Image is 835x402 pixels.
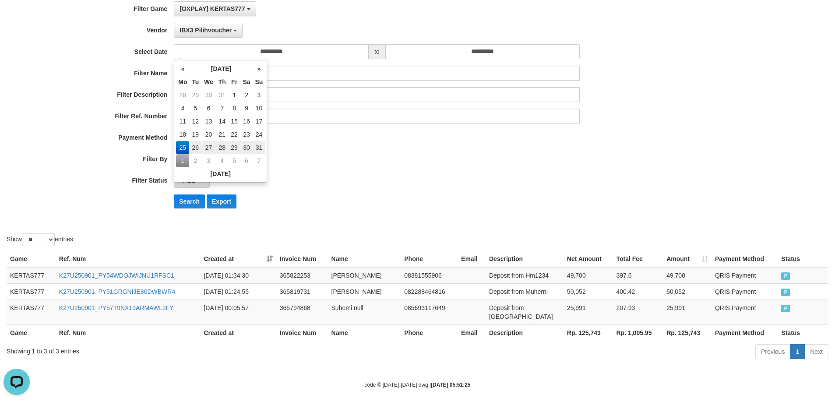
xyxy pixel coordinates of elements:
span: PAID [781,272,790,280]
button: IBX3 Pilihvoucher [174,23,243,38]
td: 1 [176,154,189,167]
td: 1 [229,88,240,102]
th: Name [328,251,401,267]
th: Invoice Num [276,251,328,267]
td: 50,052 [564,283,613,300]
th: Description [486,251,564,267]
th: Su [253,75,265,88]
th: » [253,62,265,75]
th: We [201,75,216,88]
button: Open LiveChat chat widget [4,4,30,30]
a: 1 [790,344,805,359]
th: Rp. 125,743 [564,324,613,341]
td: 365819731 [276,283,328,300]
td: 2 [189,154,201,167]
td: 28 [216,141,229,154]
th: « [176,62,189,75]
button: Export [207,194,236,208]
td: 29 [229,141,240,154]
td: KERTAS777 [7,283,56,300]
td: 085693117649 [401,300,458,324]
td: 19 [189,128,201,141]
td: 15 [229,115,240,128]
th: Phone [401,251,458,267]
td: 24 [253,128,265,141]
button: [OXPLAY] KERTAS777 [174,1,256,16]
td: 31 [253,141,265,154]
td: 14 [216,115,229,128]
td: [DATE] 00:05:57 [200,300,276,324]
td: [DATE] 01:24:55 [200,283,276,300]
td: 5 [229,154,240,167]
td: 23 [240,128,253,141]
th: Amount: activate to sort column ascending [663,251,712,267]
td: 2 [240,88,253,102]
th: Total Fee [613,251,663,267]
td: 20 [201,128,216,141]
td: 28 [176,88,189,102]
td: 30 [201,88,216,102]
td: 25,991 [564,300,613,324]
td: Deposit from Hm1234 [486,267,564,284]
td: Deposit from Muherni [486,283,564,300]
td: KERTAS777 [7,300,56,324]
th: Ref. Num [56,251,201,267]
th: Email [458,251,486,267]
td: 29 [189,88,201,102]
td: 26 [189,141,201,154]
td: 49,700 [564,267,613,284]
th: Sa [240,75,253,88]
span: PAID [781,305,790,312]
td: 207.93 [613,300,663,324]
th: Status [778,324,828,341]
td: 365822253 [276,267,328,284]
td: 16 [240,115,253,128]
td: Deposit from [GEOGRAPHIC_DATA] [486,300,564,324]
th: Invoice Num [276,324,328,341]
td: 13 [201,115,216,128]
td: 50,052 [663,283,712,300]
td: 17 [253,115,265,128]
select: Showentries [22,233,55,246]
td: 31 [216,88,229,102]
a: K27U250901_PY54WDOJWIJNU1RFSC1 [59,272,174,279]
td: 30 [240,141,253,154]
td: 25 [176,141,189,154]
td: QRIS Payment [712,300,778,324]
td: 11 [176,115,189,128]
th: Created at [200,324,276,341]
a: K27U250901_PY51GRGNIJE80DWBWR4 [59,288,175,295]
td: 5 [189,102,201,115]
button: Search [174,194,205,208]
td: [DATE] 01:34:30 [200,267,276,284]
span: to [369,44,385,59]
th: Payment Method [712,324,778,341]
span: - ALL - [180,177,199,184]
td: 21 [216,128,229,141]
span: PAID [781,289,790,296]
th: Rp. 125,743 [663,324,712,341]
th: Ref. Num [56,324,201,341]
td: 8 [229,102,240,115]
th: Net Amount [564,251,613,267]
td: 18 [176,128,189,141]
td: 4 [176,102,189,115]
td: 10 [253,102,265,115]
td: 3 [201,154,216,167]
small: code © [DATE]-[DATE] dwg | [365,382,471,388]
td: QRIS Payment [712,283,778,300]
label: Show entries [7,233,73,246]
td: 12 [189,115,201,128]
td: 365794868 [276,300,328,324]
td: KERTAS777 [7,267,56,284]
td: 3 [253,88,265,102]
td: 082288464816 [401,283,458,300]
th: Fr [229,75,240,88]
td: 25,991 [663,300,712,324]
th: Mo [176,75,189,88]
td: 49,700 [663,267,712,284]
td: 08381555906 [401,267,458,284]
td: 22 [229,128,240,141]
td: 27 [201,141,216,154]
a: Next [804,344,828,359]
